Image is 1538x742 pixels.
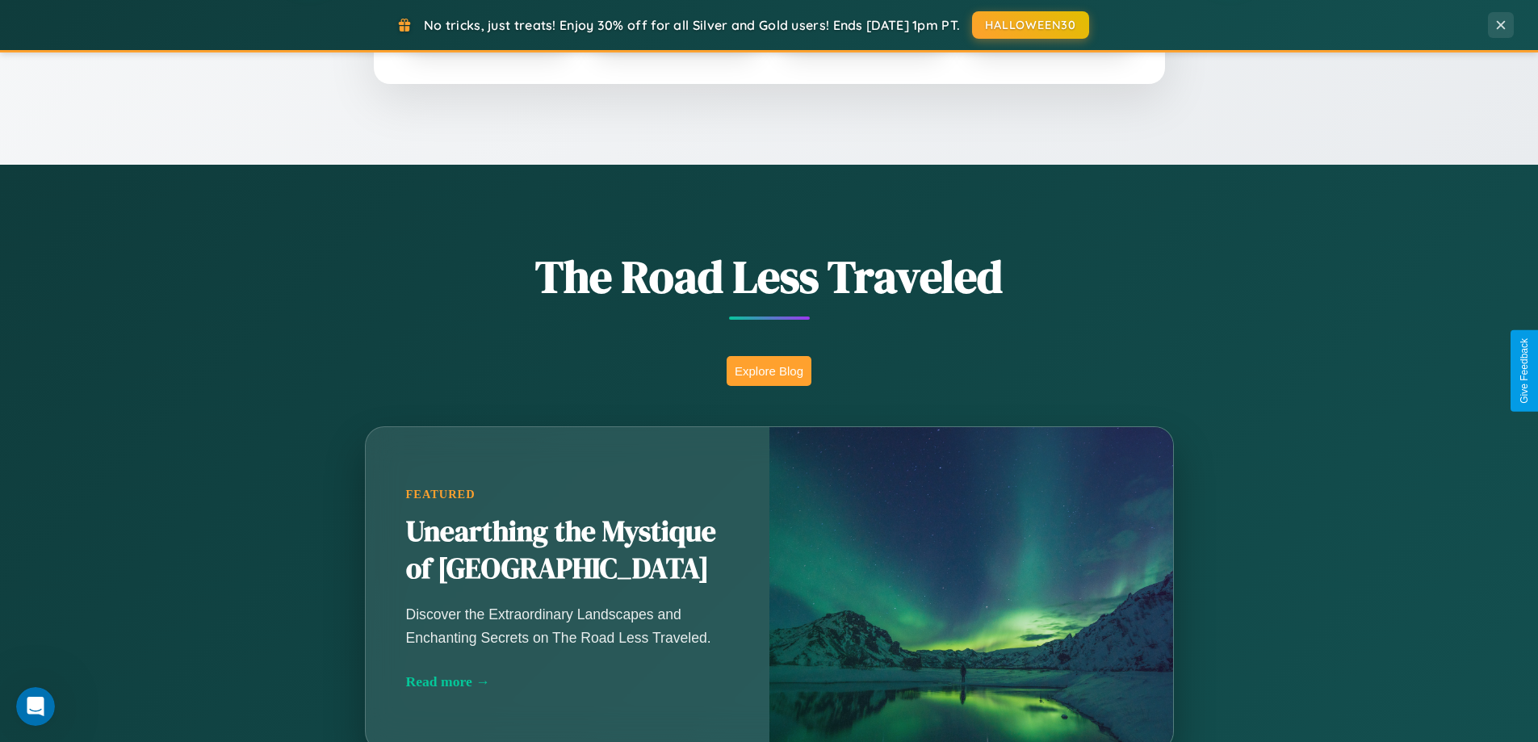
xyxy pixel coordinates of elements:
button: Explore Blog [727,356,811,386]
div: Featured [406,488,729,501]
div: Read more → [406,673,729,690]
iframe: Intercom live chat [16,687,55,726]
button: HALLOWEEN30 [972,11,1089,39]
p: Discover the Extraordinary Landscapes and Enchanting Secrets on The Road Less Traveled. [406,603,729,648]
h2: Unearthing the Mystique of [GEOGRAPHIC_DATA] [406,514,729,588]
h1: The Road Less Traveled [285,245,1254,308]
div: Give Feedback [1519,338,1530,404]
span: No tricks, just treats! Enjoy 30% off for all Silver and Gold users! Ends [DATE] 1pm PT. [424,17,960,33]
